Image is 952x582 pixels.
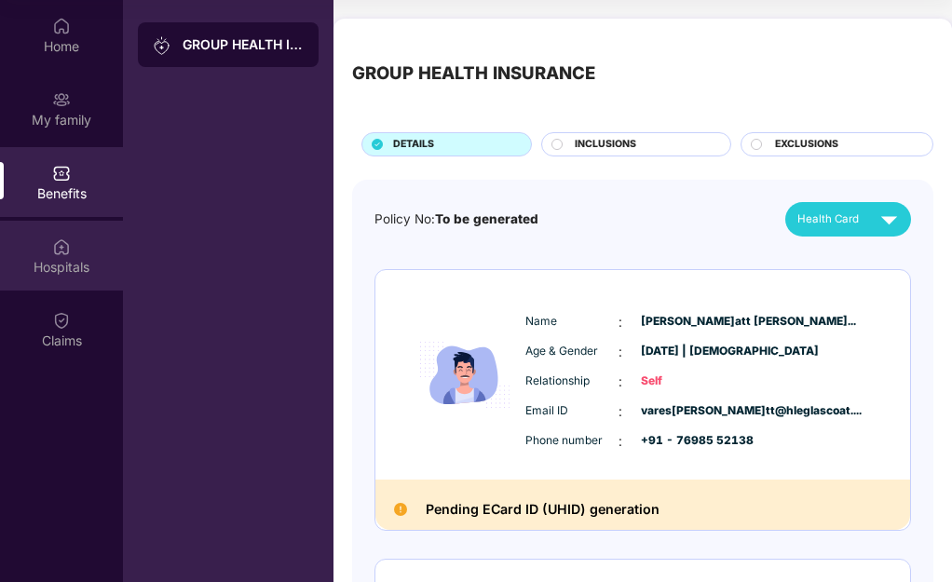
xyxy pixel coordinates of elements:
[374,210,538,229] div: Policy No:
[641,313,734,331] span: [PERSON_NAME]att [PERSON_NAME]...
[797,210,859,227] span: Health Card
[641,372,734,390] span: Self
[426,498,660,521] h2: Pending ECard ID (UHID) generation
[619,312,622,332] span: :
[525,432,619,450] span: Phone number
[785,202,911,237] button: Health Card
[619,342,622,362] span: :
[435,211,538,226] span: To be generated
[153,36,171,55] img: svg+xml;base64,PHN2ZyB3aWR0aD0iMjAiIGhlaWdodD0iMjAiIHZpZXdCb3g9IjAgMCAyMCAyMCIgZmlsbD0ibm9uZSIgeG...
[352,60,595,87] div: GROUP HEALTH INSURANCE
[873,203,905,236] img: svg+xml;base64,PHN2ZyB4bWxucz0iaHR0cDovL3d3dy53My5vcmcvMjAwMC9zdmciIHZpZXdCb3g9IjAgMCAyNCAyNCIgd2...
[409,304,521,446] img: icon
[393,137,434,153] span: DETAILS
[394,503,407,516] img: Pending
[619,431,622,452] span: :
[619,372,622,392] span: :
[641,432,734,450] span: +91 - 76985 52138
[183,35,304,54] div: GROUP HEALTH INSURANCE
[525,343,619,360] span: Age & Gender
[525,372,619,390] span: Relationship
[525,313,619,331] span: Name
[525,402,619,420] span: Email ID
[52,237,71,256] img: svg+xml;base64,PHN2ZyBpZD0iSG9zcGl0YWxzIiB4bWxucz0iaHR0cDovL3d3dy53My5vcmcvMjAwMC9zdmciIHdpZHRoPS...
[52,17,71,35] img: svg+xml;base64,PHN2ZyBpZD0iSG9tZSIgeG1sbnM9Imh0dHA6Ly93d3cudzMub3JnLzIwMDAvc3ZnIiB3aWR0aD0iMjAiIG...
[619,401,622,422] span: :
[775,137,838,153] span: EXCLUSIONS
[52,90,71,109] img: svg+xml;base64,PHN2ZyB3aWR0aD0iMjAiIGhlaWdodD0iMjAiIHZpZXdCb3g9IjAgMCAyMCAyMCIgZmlsbD0ibm9uZSIgeG...
[575,137,636,153] span: INCLUSIONS
[641,402,734,420] span: vares[PERSON_NAME]tt@hleglascoat....
[52,164,71,183] img: svg+xml;base64,PHN2ZyBpZD0iQmVuZWZpdHMiIHhtbG5zPSJodHRwOi8vd3d3LnczLm9yZy8yMDAwL3N2ZyIgd2lkdGg9Ij...
[52,311,71,330] img: svg+xml;base64,PHN2ZyBpZD0iQ2xhaW0iIHhtbG5zPSJodHRwOi8vd3d3LnczLm9yZy8yMDAwL3N2ZyIgd2lkdGg9IjIwIi...
[641,343,734,360] span: [DATE] | [DEMOGRAPHIC_DATA]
